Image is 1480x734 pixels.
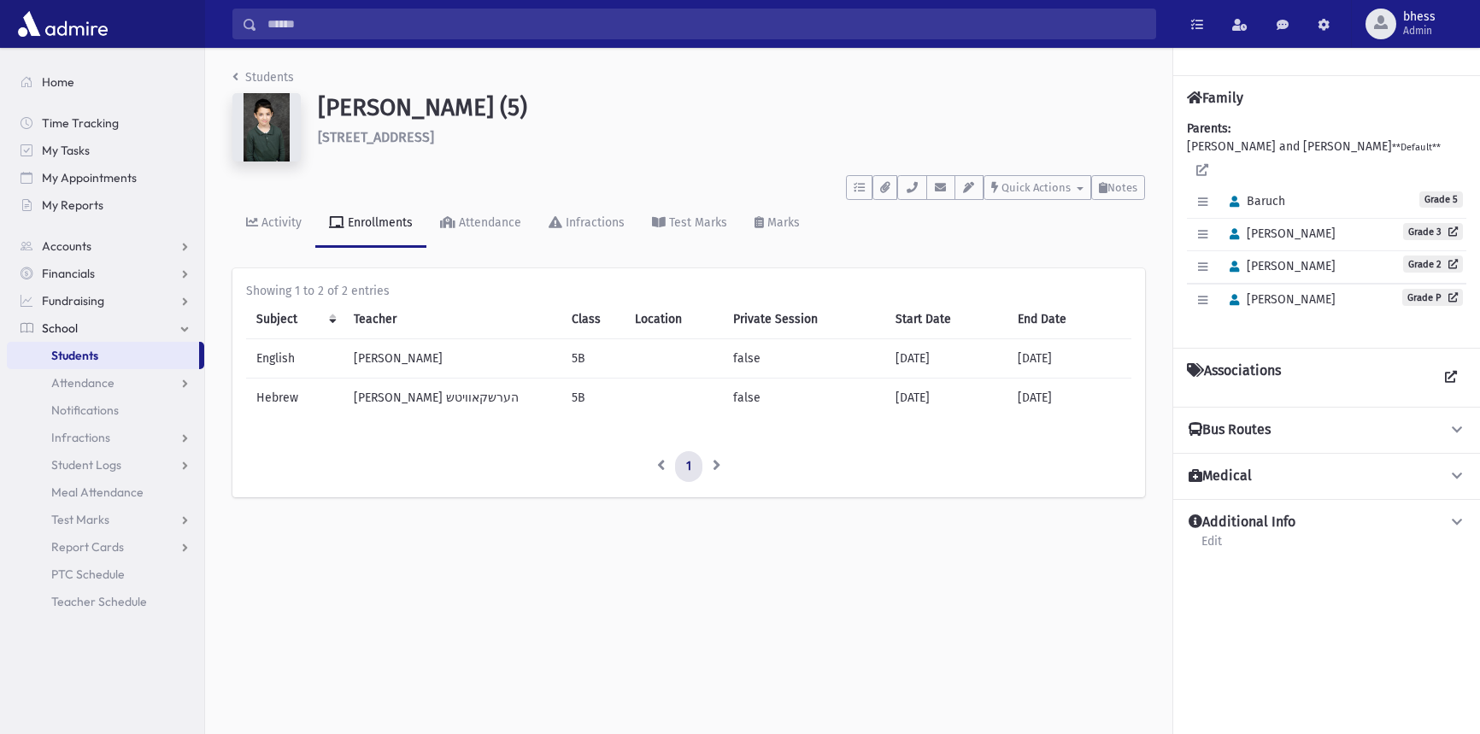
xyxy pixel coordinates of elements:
[232,200,315,248] a: Activity
[535,200,638,248] a: Infractions
[315,200,426,248] a: Enrollments
[1222,292,1336,307] span: [PERSON_NAME]
[1187,421,1466,439] button: Bus Routes
[1007,300,1131,339] th: End Date
[561,300,625,339] th: Class
[1187,90,1243,106] h4: Family
[1007,339,1131,379] td: [DATE]
[246,379,344,418] td: Hebrew
[1187,120,1466,334] div: [PERSON_NAME] and [PERSON_NAME]
[723,379,885,418] td: false
[885,339,1007,379] td: [DATE]
[7,479,204,506] a: Meal Attendance
[7,287,204,314] a: Fundraising
[561,339,625,379] td: 5B
[1201,531,1223,562] a: Edit
[42,170,137,185] span: My Appointments
[7,342,199,369] a: Students
[7,109,204,137] a: Time Tracking
[638,200,741,248] a: Test Marks
[7,68,204,96] a: Home
[1189,467,1252,485] h4: Medical
[246,300,344,339] th: Subject
[258,215,302,230] div: Activity
[7,164,204,191] a: My Appointments
[42,197,103,213] span: My Reports
[42,293,104,308] span: Fundraising
[7,424,204,451] a: Infractions
[7,451,204,479] a: Student Logs
[51,484,144,500] span: Meal Attendance
[1436,362,1466,393] a: View all Associations
[42,143,90,158] span: My Tasks
[1187,362,1281,393] h4: Associations
[1222,226,1336,241] span: [PERSON_NAME]
[246,282,1131,300] div: Showing 1 to 2 of 2 entries
[246,339,344,379] td: English
[7,506,204,533] a: Test Marks
[7,137,204,164] a: My Tasks
[1189,514,1295,531] h4: Additional Info
[1107,181,1137,194] span: Notes
[1189,421,1271,439] h4: Bus Routes
[562,215,625,230] div: Infractions
[7,260,204,287] a: Financials
[1222,259,1336,273] span: [PERSON_NAME]
[1403,255,1463,273] a: Grade 2
[885,379,1007,418] td: [DATE]
[51,348,98,363] span: Students
[318,93,1145,122] h1: [PERSON_NAME] (5)
[1222,194,1285,208] span: Baruch
[51,512,109,527] span: Test Marks
[1187,467,1466,485] button: Medical
[7,561,204,588] a: PTC Schedule
[1403,24,1436,38] span: Admin
[257,9,1155,39] input: Search
[14,7,112,41] img: AdmirePro
[344,379,561,418] td: [PERSON_NAME] הערשקאוויטש
[51,375,115,390] span: Attendance
[666,215,727,230] div: Test Marks
[1403,223,1463,240] a: Grade 3
[426,200,535,248] a: Attendance
[1091,175,1145,200] button: Notes
[7,533,204,561] a: Report Cards
[51,430,110,445] span: Infractions
[1187,514,1466,531] button: Additional Info
[232,68,294,93] nav: breadcrumb
[51,567,125,582] span: PTC Schedule
[885,300,1007,339] th: Start Date
[51,539,124,555] span: Report Cards
[232,70,294,85] a: Students
[675,451,702,482] a: 1
[7,232,204,260] a: Accounts
[42,266,95,281] span: Financials
[7,314,204,342] a: School
[1007,379,1131,418] td: [DATE]
[455,215,521,230] div: Attendance
[1403,10,1436,24] span: bhess
[42,74,74,90] span: Home
[1419,191,1463,208] span: Grade 5
[42,238,91,254] span: Accounts
[42,115,119,131] span: Time Tracking
[51,402,119,418] span: Notifications
[984,175,1091,200] button: Quick Actions
[344,215,413,230] div: Enrollments
[1001,181,1071,194] span: Quick Actions
[561,379,625,418] td: 5B
[741,200,813,248] a: Marks
[723,300,885,339] th: Private Session
[51,594,147,609] span: Teacher Schedule
[1187,121,1230,136] b: Parents:
[42,320,78,336] span: School
[318,129,1145,145] h6: [STREET_ADDRESS]
[344,300,561,339] th: Teacher
[51,457,121,473] span: Student Logs
[7,191,204,219] a: My Reports
[7,588,204,615] a: Teacher Schedule
[344,339,561,379] td: [PERSON_NAME]
[7,396,204,424] a: Notifications
[1402,289,1463,306] a: Grade P
[7,369,204,396] a: Attendance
